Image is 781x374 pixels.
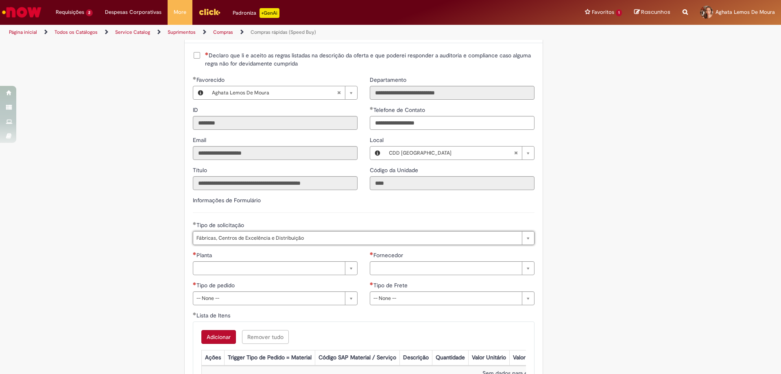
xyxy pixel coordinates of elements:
[193,282,196,285] span: Necessários
[592,8,614,16] span: Favoritos
[373,282,409,289] span: Tipo de Frete
[193,252,196,255] span: Necessários
[199,6,220,18] img: click_logo_yellow_360x200.png
[201,330,236,344] button: Add a row for Lista de Itens
[193,106,200,114] label: Somente leitura - ID
[370,116,534,130] input: Telefone de Contato
[205,51,534,68] span: Declaro que li e aceito as regras listadas na descrição da oferta e que poderei responder a audit...
[333,86,345,99] abbr: Limpar campo Favorecido
[196,232,518,245] span: Fábricas, Centros de Excelência e Distribuição
[193,312,196,315] span: Obrigatório Preenchido
[174,8,186,16] span: More
[260,8,279,18] p: +GenAi
[370,76,408,84] label: Somente leitura - Departamento
[55,29,98,35] a: Todos os Catálogos
[1,4,43,20] img: ServiceNow
[370,166,420,174] label: Somente leitura - Código da Unidade
[168,29,196,35] a: Suprimentos
[370,76,408,83] span: Somente leitura - Departamento
[510,147,522,160] abbr: Limpar campo Local
[399,350,432,365] th: Descrição
[193,86,208,99] button: Favorecido, Visualizar este registro Aghata Lemos De Moura
[193,116,358,130] input: ID
[315,350,399,365] th: Código SAP Material / Serviço
[373,292,518,305] span: -- None --
[196,221,246,229] span: Tipo de solicitação
[213,29,233,35] a: Compras
[509,350,561,365] th: Valor Total Moeda
[373,252,405,259] span: Fornecedor
[193,166,209,174] label: Somente leitura - Título
[56,8,84,16] span: Requisições
[196,252,214,259] span: Planta
[370,261,534,275] a: Limpar campo Fornecedor
[370,86,534,100] input: Departamento
[370,107,373,110] span: Obrigatório Preenchido
[370,282,373,285] span: Necessários
[251,29,316,35] a: Compras rápidas (Speed Buy)
[641,8,670,16] span: Rascunhos
[115,29,150,35] a: Service Catalog
[370,136,385,144] span: Local
[432,350,468,365] th: Quantidade
[196,312,232,319] span: Lista de Itens
[373,106,427,114] span: Telefone de Contato
[193,176,358,190] input: Título
[370,176,534,190] input: Código da Unidade
[196,292,341,305] span: -- None --
[212,86,337,99] span: Aghata Lemos De Moura
[105,8,161,16] span: Despesas Corporativas
[208,86,357,99] a: Aghata Lemos De MouraLimpar campo Favorecido
[86,9,93,16] span: 2
[716,9,775,15] span: Aghata Lemos De Moura
[196,282,236,289] span: Tipo de pedido
[193,261,358,275] a: Limpar campo Planta
[9,29,37,35] a: Página inicial
[468,350,509,365] th: Valor Unitário
[233,8,279,18] div: Padroniza
[385,147,534,160] a: CDD [GEOGRAPHIC_DATA]Limpar campo Local
[616,9,622,16] span: 1
[193,77,196,80] span: Obrigatório Preenchido
[193,197,261,204] label: Informações de Formulário
[224,350,315,365] th: Trigger Tipo de Pedido = Material
[193,222,196,225] span: Obrigatório Preenchido
[201,350,224,365] th: Ações
[370,252,373,255] span: Necessários
[196,76,226,83] span: Necessários - Favorecido
[370,147,385,160] button: Local, Visualizar este registro CDD Porto Alegre
[389,147,514,160] span: CDD [GEOGRAPHIC_DATA]
[193,136,208,144] label: Somente leitura - Email
[193,146,358,160] input: Email
[634,9,670,16] a: Rascunhos
[6,25,515,40] ul: Trilhas de página
[205,52,209,55] span: Necessários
